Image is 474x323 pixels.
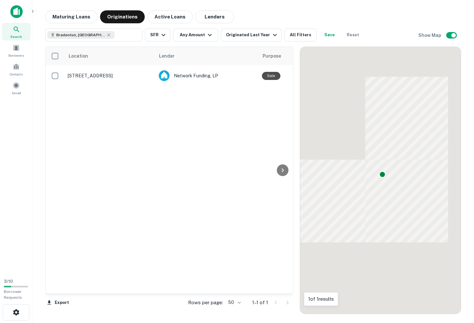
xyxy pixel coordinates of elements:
[2,61,30,78] a: Contacts
[159,70,170,81] img: picture
[226,31,279,39] div: Originated Last Year
[263,52,289,60] span: Purpose
[221,28,282,41] button: Originated Last Year
[2,42,30,59] a: Borrowers
[159,52,175,60] span: Lender
[259,47,294,65] th: Purpose
[226,298,242,307] div: 50
[4,279,13,284] span: 3 / 10
[147,10,193,23] button: Active Loans
[45,298,71,307] button: Export
[68,52,96,60] span: Location
[308,295,334,303] p: 1 of 1 results
[2,79,30,97] a: Saved
[284,28,317,41] button: All Filters
[442,271,474,302] iframe: Chat Widget
[343,28,363,41] button: Reset
[195,10,234,23] button: Lenders
[173,28,218,41] button: Any Amount
[2,23,30,40] a: Search
[319,28,340,41] button: Save your search to get updates of matches that match your search criteria.
[262,72,280,80] div: Sale
[4,289,22,300] span: Borrower Requests
[252,299,268,306] p: 1–1 of 1
[300,47,461,314] div: 0 0
[155,47,259,65] th: Lender
[100,10,145,23] button: Originations
[45,10,97,23] button: Maturing Loans
[158,70,255,82] div: Network Funding, LP
[12,90,21,95] span: Saved
[10,5,23,18] img: capitalize-icon.png
[56,32,105,38] span: Bradenton, [GEOGRAPHIC_DATA], [GEOGRAPHIC_DATA]
[64,47,155,65] th: Location
[188,299,223,306] p: Rows per page:
[10,72,23,77] span: Contacts
[145,28,170,41] button: SFR
[10,34,22,39] span: Search
[8,53,24,58] span: Borrowers
[418,32,442,39] h6: Show Map
[68,73,152,79] p: [STREET_ADDRESS]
